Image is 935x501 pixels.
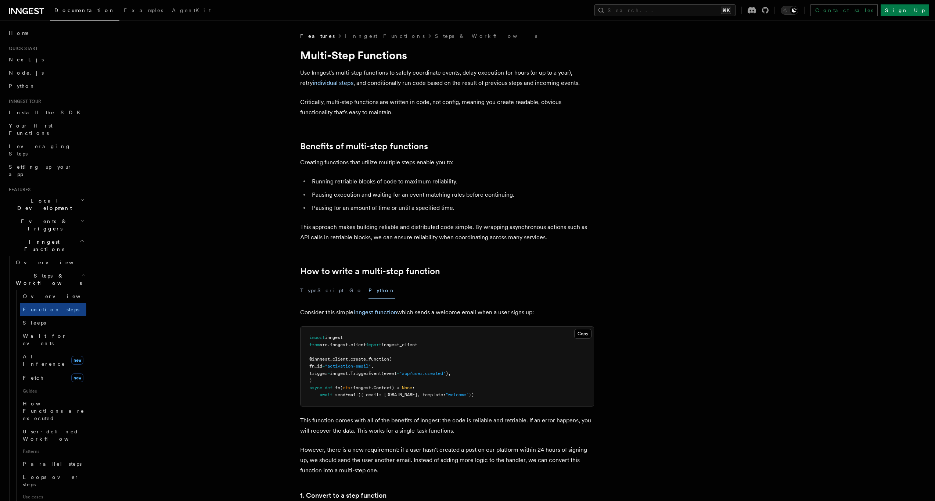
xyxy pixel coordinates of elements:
span: Next.js [9,57,44,62]
span: @inngest_client [309,357,348,362]
span: Features [300,32,335,40]
a: Leveraging Steps [6,140,86,160]
a: AgentKit [168,2,215,20]
kbd: ⌘K [721,7,731,14]
span: , [371,364,374,369]
span: Fetch [23,375,44,381]
span: Quick start [6,46,38,51]
span: . [348,342,350,347]
span: ), [446,371,451,376]
span: new [71,356,83,365]
a: Parallel steps [20,457,86,470]
span: Documentation [54,7,115,13]
span: None [402,385,412,390]
p: Critically, multi-step functions are written in code, not config, meaning you create readable, ob... [300,97,594,118]
a: individual steps [313,79,353,86]
a: Python [6,79,86,93]
a: AI Inferencenew [20,350,86,371]
span: "activation-email" [325,364,371,369]
span: inngest [330,342,348,347]
a: Next.js [6,53,86,66]
a: 1. Convert to a step function [300,490,386,501]
span: async [309,385,322,390]
span: = [327,371,330,376]
span: : [350,385,353,390]
p: Consider this simple which sends a welcome email when a user signs up: [300,307,594,318]
span: from [309,342,320,347]
a: Overview [20,290,86,303]
span: inngest [325,335,343,340]
span: ( [340,385,343,390]
span: Overview [16,260,91,265]
button: Toggle dark mode [781,6,798,15]
a: Inngest Functions [345,32,425,40]
span: Features [6,187,30,193]
button: Search...⌘K [594,4,736,16]
a: User-defined Workflows [20,425,86,445]
span: Sleeps [23,320,46,326]
span: ( [389,357,392,362]
span: . [327,342,330,347]
span: How Functions are executed [23,401,84,421]
span: await [320,392,332,397]
span: Leveraging Steps [9,143,71,157]
span: ctx [343,385,350,390]
span: def [325,385,332,390]
button: Go [349,282,363,299]
a: Function steps [20,303,86,316]
span: Parallel steps [23,461,82,467]
a: Steps & Workflows [435,32,537,40]
span: Node.js [9,70,44,76]
span: Guides [20,385,86,397]
span: -> [394,385,399,390]
a: Benefits of multi-step functions [300,141,428,151]
span: Home [9,29,29,37]
span: . [348,357,350,362]
span: create_function [350,357,389,362]
a: Contact sales [810,4,878,16]
span: Examples [124,7,163,13]
a: Inngest function [353,309,397,316]
li: Pausing for an amount of time or until a specified time. [310,203,594,213]
span: Your first Functions [9,123,53,136]
a: Documentation [50,2,119,21]
span: Function steps [23,307,79,312]
p: Creating functions that utilize multiple steps enable you to: [300,157,594,168]
span: Events & Triggers [6,218,80,232]
span: fn_id [309,364,322,369]
span: Local Development [6,197,80,212]
span: User-defined Workflows [23,429,89,442]
button: Inngest Functions [6,235,86,256]
span: Loops over steps [23,474,79,487]
span: (event [381,371,397,376]
p: However, there is a new requirement: if a user hasn't created a post on our platform within 24 ho... [300,445,594,476]
span: Wait for events [23,333,66,346]
span: Setting up your app [9,164,72,177]
button: Copy [574,329,591,339]
span: Steps & Workflows [13,272,82,287]
span: src [320,342,327,347]
li: Pausing execution and waiting for an event matching rules before continuing. [310,190,594,200]
span: AI Inference [23,354,65,367]
span: import [366,342,381,347]
span: import [309,335,325,340]
li: Running retriable blocks of code to maximum reliability. [310,176,594,187]
span: ({ email: [DOMAIN_NAME], template: [358,392,446,397]
a: Wait for events [20,329,86,350]
a: Overview [13,256,86,269]
span: = [397,371,399,376]
span: ) [309,378,312,383]
span: Inngest Functions [6,238,79,253]
button: TypeScript [300,282,344,299]
span: Inngest tour [6,99,41,104]
span: inngest_client [381,342,417,347]
span: AgentKit [172,7,211,13]
p: This approach makes building reliable and distributed code simple. By wrapping asynchronous actio... [300,222,594,243]
span: = [322,364,325,369]
p: Use Inngest's multi-step functions to safely coordinate events, delay execution for hours (or up ... [300,68,594,88]
p: This function comes with all of the benefits of Inngest: the code is reliable and retriable. If a... [300,415,594,436]
h1: Multi-Step Functions [300,49,594,62]
button: Events & Triggers [6,215,86,235]
a: Home [6,26,86,40]
span: Overview [23,293,98,299]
